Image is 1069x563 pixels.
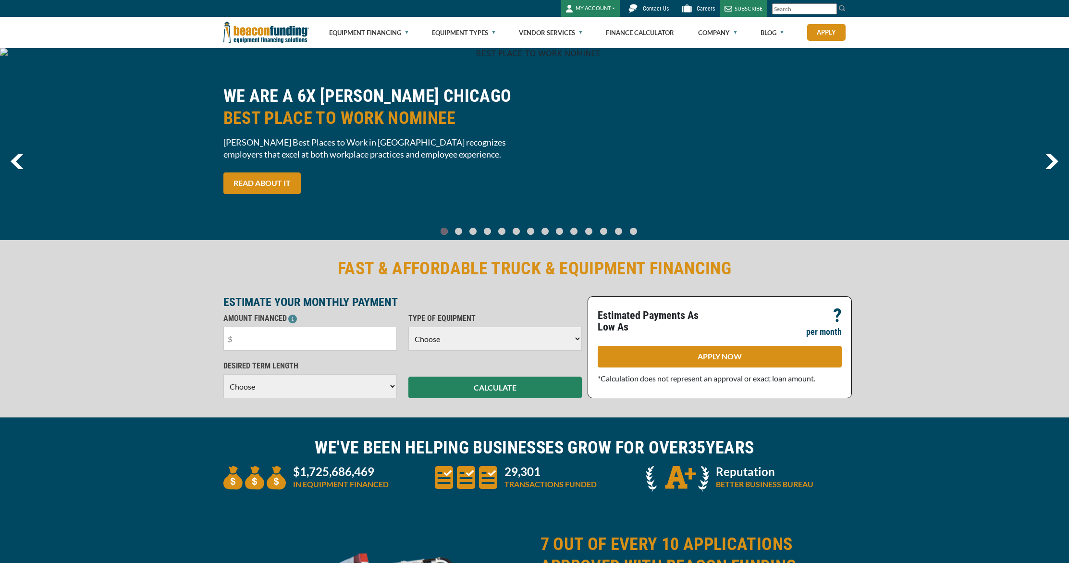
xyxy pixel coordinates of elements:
a: Go To Slide 9 [568,227,580,235]
a: Equipment Financing [329,17,408,48]
img: three money bags to convey large amount of equipment financed [223,466,286,490]
input: Search [772,3,837,14]
a: Go To Slide 8 [554,227,565,235]
p: ? [833,310,842,321]
p: 29,301 [504,466,597,477]
p: per month [806,326,842,338]
a: Apply [807,24,846,41]
img: Right Navigator [1045,154,1058,169]
a: READ ABOUT IT [223,172,301,194]
p: TRANSACTIONS FUNDED [504,478,597,490]
a: Go To Slide 0 [439,227,450,235]
span: BEST PLACE TO WORK NOMINEE [223,107,529,129]
h2: WE ARE A 6X [PERSON_NAME] CHICAGO [223,85,529,129]
a: Blog [761,17,784,48]
a: Clear search text [827,5,835,13]
a: Go To Slide 10 [583,227,595,235]
input: $ [223,327,397,351]
span: [PERSON_NAME] Best Places to Work in [GEOGRAPHIC_DATA] recognizes employers that excel at both wo... [223,136,529,160]
a: Go To Slide 11 [598,227,610,235]
p: $1,725,686,469 [293,466,389,477]
a: APPLY NOW [598,346,842,367]
a: Go To Slide 2 [467,227,479,235]
p: Reputation [716,466,813,477]
a: Go To Slide 7 [540,227,551,235]
p: IN EQUIPMENT FINANCED [293,478,389,490]
button: CALCULATE [408,377,582,398]
p: ESTIMATE YOUR MONTHLY PAYMENT [223,296,582,308]
p: TYPE OF EQUIPMENT [408,313,582,324]
a: Go To Slide 13 [627,227,639,235]
span: *Calculation does not represent an approval or exact loan amount. [598,374,815,383]
a: Go To Slide 4 [496,227,508,235]
a: Go To Slide 12 [613,227,625,235]
span: Careers [697,5,715,12]
a: previous [11,154,24,169]
a: Go To Slide 3 [482,227,493,235]
span: Contact Us [643,5,669,12]
img: Left Navigator [11,154,24,169]
img: Search [838,4,846,12]
p: BETTER BUSINESS BUREAU [716,478,813,490]
a: Vendor Services [519,17,582,48]
a: Go To Slide 1 [453,227,465,235]
a: Company [698,17,737,48]
h2: WE'VE BEEN HELPING BUSINESSES GROW FOR OVER YEARS [223,437,846,459]
img: three document icons to convery large amount of transactions funded [435,466,497,489]
img: A + icon [646,466,709,492]
a: next [1045,154,1058,169]
img: Beacon Funding Corporation logo [223,17,309,48]
p: Estimated Payments As Low As [598,310,714,333]
a: Go To Slide 5 [511,227,522,235]
span: 35 [688,438,706,458]
p: AMOUNT FINANCED [223,313,397,324]
a: Go To Slide 6 [525,227,537,235]
a: Equipment Types [432,17,495,48]
p: DESIRED TERM LENGTH [223,360,397,372]
h2: FAST & AFFORDABLE TRUCK & EQUIPMENT FINANCING [223,257,846,280]
a: Finance Calculator [606,17,674,48]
